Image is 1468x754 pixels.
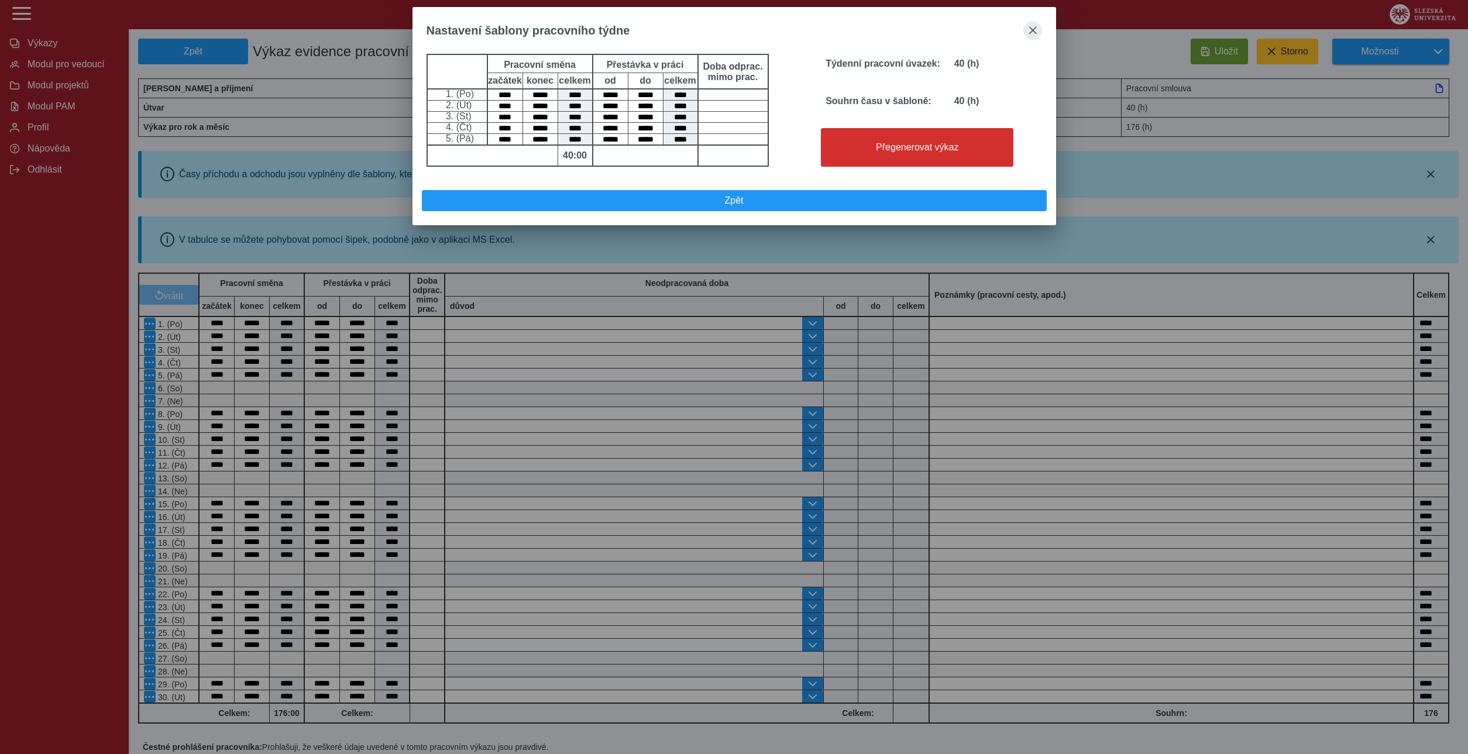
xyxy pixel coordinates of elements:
button: Zpět [422,190,1047,211]
span: Zpět [427,195,1041,206]
b: 40 (h) [954,96,979,106]
span: 3. (St) [444,111,472,121]
b: celkem [558,75,592,86]
span: 2. (Út) [444,100,472,110]
b: Souhrn času v šabloně: [826,96,931,106]
span: Přegenerovat výkaz [826,142,1008,153]
button: close [1023,21,1042,40]
b: Doba odprac. mimo prac. [701,61,765,82]
b: od [593,75,628,86]
span: 1. (Po) [444,89,474,99]
b: konec [523,75,558,86]
b: 40:00 [558,150,592,161]
b: celkem [663,75,697,86]
b: začátek [488,75,522,86]
span: 5. (Pá) [444,133,474,143]
b: Pracovní směna [504,60,576,70]
b: Týdenní pracovní úvazek: [826,58,940,68]
b: 40 (h) [954,58,979,68]
b: do [628,75,663,86]
button: Přegenerovat výkaz [821,128,1013,167]
span: Nastavení šablony pracovního týdne [427,24,630,37]
b: Přestávka v práci [607,60,684,70]
span: 4. (Čt) [444,122,472,132]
